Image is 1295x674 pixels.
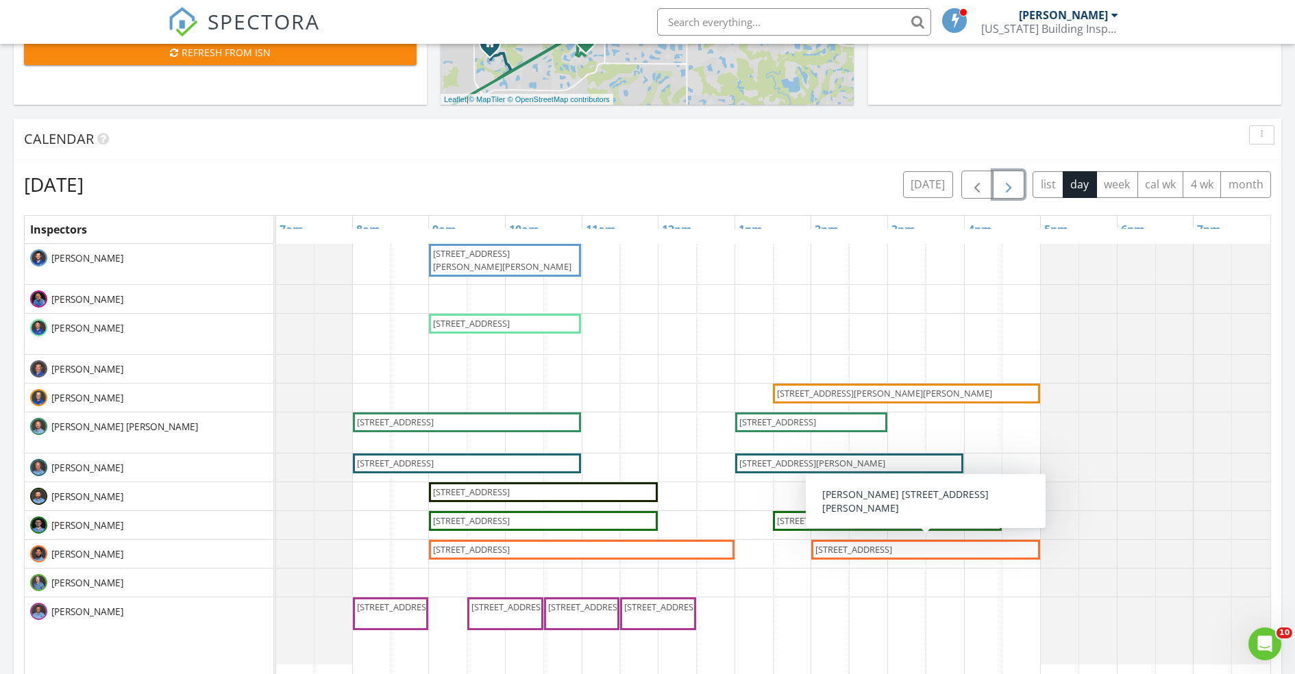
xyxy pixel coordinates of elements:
[739,457,885,469] span: [STREET_ADDRESS][PERSON_NAME]
[49,519,126,532] span: [PERSON_NAME]
[24,40,417,65] button: Refresh from ISN
[49,547,126,561] span: [PERSON_NAME]
[30,290,47,308] img: 444136019_792524036183786_8612037635741478041_n.jpg
[1096,171,1138,198] button: week
[490,43,498,51] div: 4009 90th Ave E, Parrish FL 34219
[811,219,842,240] a: 2pm
[1220,171,1271,198] button: month
[735,219,766,240] a: 1pm
[30,249,47,266] img: jared.jpg
[24,129,94,148] span: Calendar
[30,603,47,620] img: alex_square.jpg
[903,171,953,198] button: [DATE]
[777,387,992,399] span: [STREET_ADDRESS][PERSON_NAME][PERSON_NAME]
[582,219,619,240] a: 11am
[49,605,126,619] span: [PERSON_NAME]
[1041,219,1072,240] a: 5pm
[168,7,198,37] img: The Best Home Inspection Software - Spectora
[35,45,406,60] div: Refresh from ISN
[1276,627,1292,638] span: 10
[49,420,201,434] span: [PERSON_NAME] [PERSON_NAME]
[30,418,47,435] img: don.jpg
[30,545,47,562] img: dustin.jpg
[49,391,126,405] span: [PERSON_NAME]
[1248,627,1281,660] iframe: Intercom live chat
[357,457,434,469] span: [STREET_ADDRESS]
[49,251,126,265] span: [PERSON_NAME]
[657,8,931,36] input: Search everything...
[815,543,892,556] span: [STREET_ADDRESS]
[49,490,126,503] span: [PERSON_NAME]
[1019,8,1108,22] div: [PERSON_NAME]
[30,516,47,534] img: img_83341.jpg
[658,219,695,240] a: 12pm
[30,488,47,505] img: austin.jpg
[353,219,384,240] a: 8am
[548,601,625,613] span: [STREET_ADDRESS]
[981,22,1118,36] div: Florida Building Inspection Group
[433,543,510,556] span: [STREET_ADDRESS]
[30,459,47,476] img: pete.jpg
[441,94,613,105] div: |
[586,39,594,47] div: 4020 Cottage Hill Ave, Parrish, FL 34219
[24,171,84,198] h2: [DATE]
[508,95,610,103] a: © OpenStreetMap contributors
[739,416,816,428] span: [STREET_ADDRESS]
[49,321,126,335] span: [PERSON_NAME]
[1194,219,1224,240] a: 7pm
[624,601,701,613] span: [STREET_ADDRESS]
[1118,219,1148,240] a: 6pm
[965,219,996,240] a: 4pm
[469,95,506,103] a: © MapTiler
[30,389,47,406] img: jonathan.jpg
[433,486,510,498] span: [STREET_ADDRESS]
[1183,171,1221,198] button: 4 wk
[444,95,467,103] a: Leaflet
[30,319,47,336] img: travis.jpg
[433,317,510,329] span: [STREET_ADDRESS]
[1137,171,1184,198] button: cal wk
[357,601,434,613] span: [STREET_ADDRESS]
[357,416,434,428] span: [STREET_ADDRESS]
[49,576,126,590] span: [PERSON_NAME]
[30,574,47,591] img: tom.jpg
[276,219,307,240] a: 7am
[30,360,47,377] img: brian.jpg
[433,247,571,273] span: [STREET_ADDRESS][PERSON_NAME][PERSON_NAME]
[777,514,854,527] span: [STREET_ADDRESS]
[49,292,126,306] span: [PERSON_NAME]
[168,18,320,47] a: SPECTORA
[471,601,548,613] span: [STREET_ADDRESS]
[208,7,320,36] span: SPECTORA
[49,362,126,376] span: [PERSON_NAME]
[961,171,994,199] button: Previous day
[30,222,87,237] span: Inspectors
[993,171,1025,199] button: Next day
[506,219,543,240] a: 10am
[433,514,510,527] span: [STREET_ADDRESS]
[429,219,460,240] a: 9am
[1033,171,1063,198] button: list
[888,219,919,240] a: 3pm
[583,36,589,45] i: 2
[1063,171,1097,198] button: day
[49,461,126,475] span: [PERSON_NAME]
